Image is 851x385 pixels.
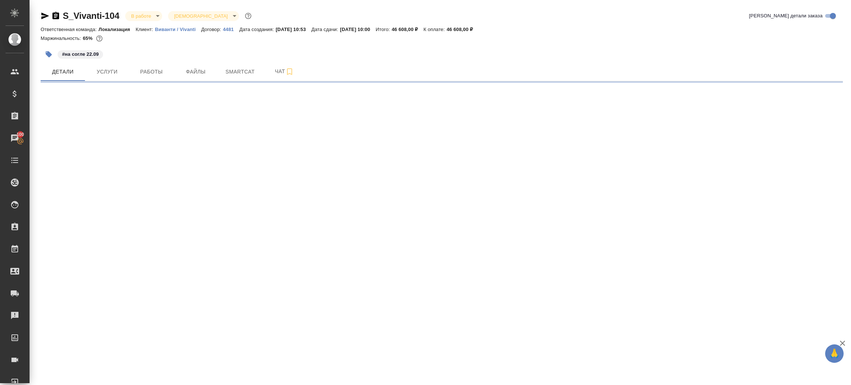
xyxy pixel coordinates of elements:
p: 4481 [223,27,239,32]
p: К оплате: [423,27,447,32]
p: 46 608,00 ₽ [447,27,478,32]
button: [DEMOGRAPHIC_DATA] [172,13,230,19]
p: Клиент: [136,27,155,32]
p: Договор: [201,27,223,32]
p: Итого: [376,27,392,32]
p: [DATE] 10:53 [276,27,311,32]
p: Дата сдачи: [311,27,340,32]
p: Ответственная команда: [41,27,99,32]
span: Чат [267,67,302,76]
p: [DATE] 10:00 [340,27,376,32]
a: 100 [2,129,28,147]
span: [PERSON_NAME] детали заказа [749,12,823,20]
button: Доп статусы указывают на важность/срочность заказа [243,11,253,21]
p: Дата создания: [239,27,276,32]
button: Добавить тэг [41,46,57,62]
a: Виванти / Vivanti [155,26,201,32]
div: В работе [168,11,239,21]
a: S_Vivanti-104 [63,11,119,21]
p: 65% [83,35,94,41]
span: 🙏 [828,346,841,361]
span: Детали [45,67,81,76]
div: В работе [125,11,162,21]
span: Smartcat [222,67,258,76]
span: на согле 22.09 [57,51,104,57]
button: В работе [129,13,153,19]
span: Работы [134,67,169,76]
span: Файлы [178,67,213,76]
button: Скопировать ссылку для ЯМессенджера [41,11,49,20]
a: 4481 [223,26,239,32]
button: 🙏 [825,344,844,363]
button: Скопировать ссылку [51,11,60,20]
p: #на согле 22.09 [62,51,99,58]
span: Услуги [89,67,125,76]
p: Локализация [99,27,136,32]
p: 46 608,00 ₽ [392,27,423,32]
span: 100 [12,131,29,138]
p: Маржинальность: [41,35,83,41]
p: Виванти / Vivanti [155,27,201,32]
button: 13137.00 RUB; 161.28 UAH; [95,34,104,43]
svg: Подписаться [285,67,294,76]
